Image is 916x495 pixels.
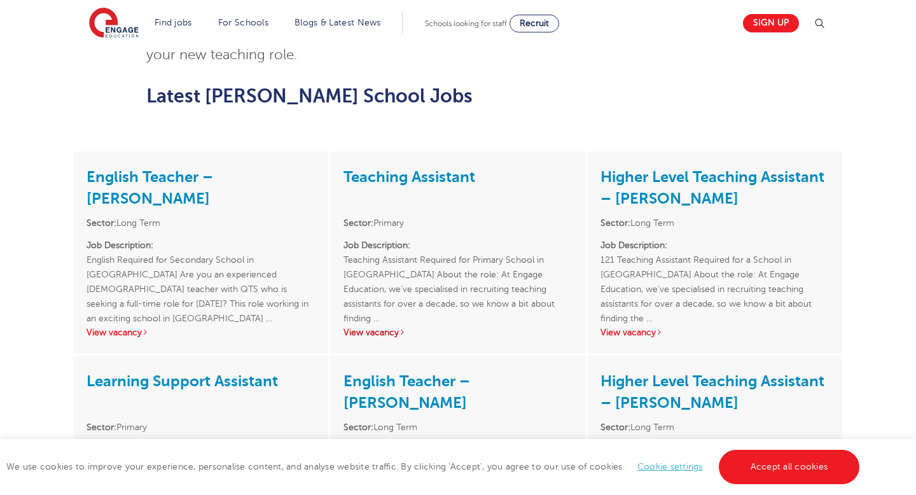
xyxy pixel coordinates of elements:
p: 121 Teaching Assistant Required for a School in [GEOGRAPHIC_DATA] About the role: At Engage Educa... [600,238,829,311]
span: We also offer dedicated local support for all our teaching placements, helping you to settle in t... [146,25,754,62]
span: We use cookies to improve your experience, personalise content, and analyse website traffic. By c... [6,462,863,471]
li: Long Term [600,420,829,435]
a: English Teacher – [PERSON_NAME] [87,168,213,207]
a: Higher Level Teaching Assistant – [PERSON_NAME] [600,168,824,207]
a: Higher Level Teaching Assistant – [PERSON_NAME] [600,372,824,412]
li: Primary [87,420,316,435]
strong: Sector: [343,218,373,228]
li: Long Term [87,216,316,230]
a: Teaching Assistant [343,168,475,186]
a: English Teacher – [PERSON_NAME] [343,372,470,412]
span: Recruit [520,18,549,28]
strong: Sector: [600,218,630,228]
strong: Job Description: [343,241,410,250]
a: View vacancy [87,328,149,337]
h2: Latest [PERSON_NAME] School Jobs [146,85,770,107]
strong: Sector: [87,218,116,228]
a: Find jobs [155,18,192,27]
a: View vacancy [343,328,406,337]
strong: Sector: [600,422,630,432]
a: Learning Support Assistant [87,372,278,390]
p: Teaching Assistant Required for Primary School in [GEOGRAPHIC_DATA] About the role: At Engage Edu... [343,238,572,311]
li: Long Term [343,420,572,435]
strong: Sector: [343,422,373,432]
a: For Schools [218,18,268,27]
a: Sign up [743,14,799,32]
a: Blogs & Latest News [295,18,381,27]
strong: Job Description: [600,241,667,250]
li: Primary [343,216,572,230]
span: Schools looking for staff [425,19,507,28]
a: Accept all cookies [719,450,860,484]
a: View vacancy [600,328,663,337]
strong: Job Description: [87,241,153,250]
p: English Required for Secondary School in [GEOGRAPHIC_DATA] Are you an experienced [DEMOGRAPHIC_DA... [87,238,316,311]
img: Engage Education [89,8,139,39]
a: Cookie settings [637,462,703,471]
a: Recruit [510,15,559,32]
li: Long Term [600,216,829,230]
strong: Sector: [87,422,116,432]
